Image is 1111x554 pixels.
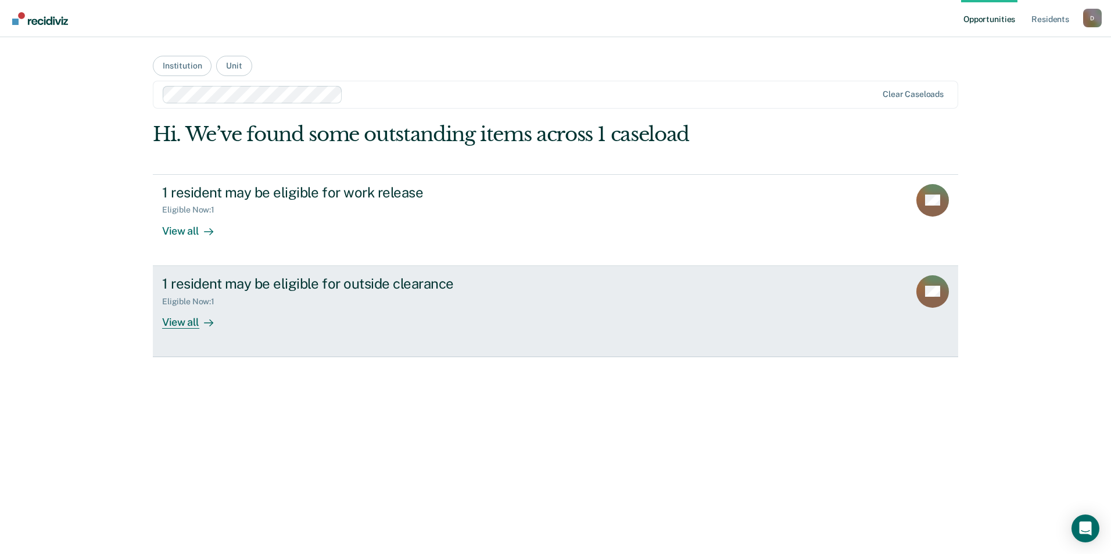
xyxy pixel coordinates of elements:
[153,123,797,146] div: Hi. We’ve found some outstanding items across 1 caseload
[883,89,944,99] div: Clear caseloads
[162,275,570,292] div: 1 resident may be eligible for outside clearance
[162,297,224,307] div: Eligible Now : 1
[153,266,958,357] a: 1 resident may be eligible for outside clearanceEligible Now:1View all
[12,12,68,25] img: Recidiviz
[162,306,227,329] div: View all
[1083,9,1102,27] div: D
[162,205,224,215] div: Eligible Now : 1
[162,184,570,201] div: 1 resident may be eligible for work release
[162,215,227,238] div: View all
[1071,515,1099,542] div: Open Intercom Messenger
[153,56,212,76] button: Institution
[153,174,958,266] a: 1 resident may be eligible for work releaseEligible Now:1View all
[216,56,252,76] button: Unit
[1083,9,1102,27] button: Profile dropdown button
